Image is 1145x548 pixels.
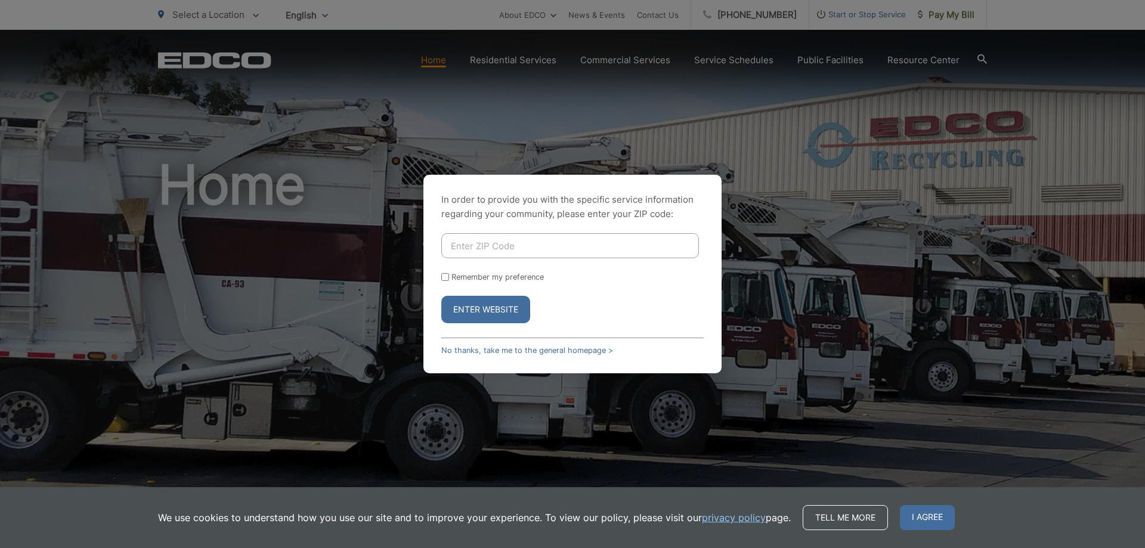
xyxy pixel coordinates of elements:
[900,505,955,530] span: I agree
[158,510,791,525] p: We use cookies to understand how you use our site and to improve your experience. To view our pol...
[702,510,766,525] a: privacy policy
[441,296,530,323] button: Enter Website
[441,193,704,221] p: In order to provide you with the specific service information regarding your community, please en...
[451,273,544,281] label: Remember my preference
[441,233,699,258] input: Enter ZIP Code
[803,505,888,530] a: Tell me more
[441,346,613,355] a: No thanks, take me to the general homepage >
